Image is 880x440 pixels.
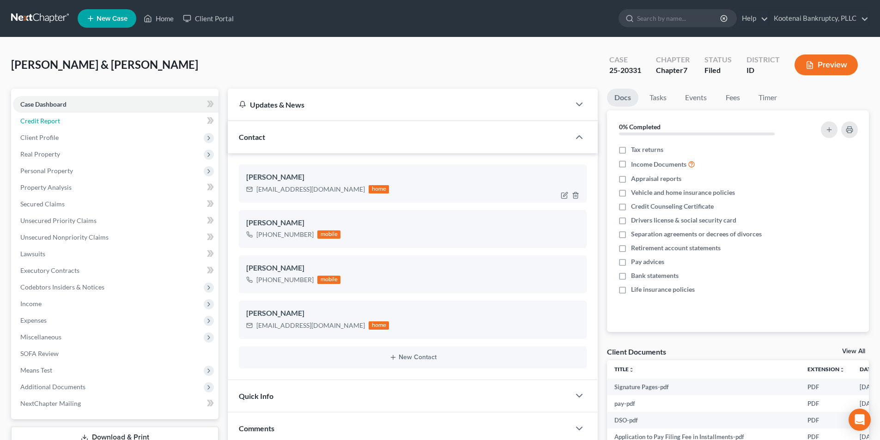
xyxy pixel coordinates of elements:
[317,276,340,284] div: mobile
[20,250,45,258] span: Lawsuits
[20,333,61,341] span: Miscellaneous
[637,10,722,27] input: Search by name...
[246,217,579,229] div: [PERSON_NAME]
[256,321,365,330] div: [EMAIL_ADDRESS][DOMAIN_NAME]
[607,395,800,412] td: pay-pdf
[139,10,178,27] a: Home
[13,212,218,229] a: Unsecured Priority Claims
[20,117,60,125] span: Credit Report
[614,366,634,373] a: Titleunfold_more
[20,233,109,241] span: Unsecured Nonpriority Claims
[704,65,732,76] div: Filed
[607,347,666,356] div: Client Documents
[246,354,579,361] button: New Contact
[769,10,868,27] a: Kootenai Bankruptcy, PLLC
[607,412,800,428] td: DSO-pdf
[20,266,79,274] span: Executory Contracts
[256,185,365,194] div: [EMAIL_ADDRESS][DOMAIN_NAME]
[246,308,579,319] div: [PERSON_NAME]
[97,15,127,22] span: New Case
[20,100,67,108] span: Case Dashboard
[609,54,641,65] div: Case
[795,54,858,75] button: Preview
[246,263,579,274] div: [PERSON_NAME]
[13,196,218,212] a: Secured Claims
[746,54,780,65] div: District
[13,229,218,246] a: Unsecured Nonpriority Claims
[13,262,218,279] a: Executory Contracts
[607,89,638,107] a: Docs
[246,172,579,183] div: [PERSON_NAME]
[607,379,800,395] td: Signature Pages-pdf
[656,54,690,65] div: Chapter
[631,243,721,253] span: Retirement account statements
[239,424,274,433] span: Comments
[20,399,81,407] span: NextChapter Mailing
[609,65,641,76] div: 25-20331
[20,383,85,391] span: Additional Documents
[631,271,679,280] span: Bank statements
[800,379,852,395] td: PDF
[20,200,65,208] span: Secured Claims
[13,395,218,412] a: NextChapter Mailing
[683,66,687,74] span: 7
[737,10,768,27] a: Help
[13,179,218,196] a: Property Analysis
[239,100,559,109] div: Updates & News
[631,174,681,183] span: Appraisal reports
[629,367,634,373] i: unfold_more
[800,395,852,412] td: PDF
[369,321,389,330] div: home
[20,217,97,224] span: Unsecured Priority Claims
[704,54,732,65] div: Status
[839,367,845,373] i: unfold_more
[20,350,59,357] span: SOFA Review
[619,123,661,131] strong: 0% Completed
[631,285,695,294] span: Life insurance policies
[13,96,218,113] a: Case Dashboard
[20,300,42,307] span: Income
[800,412,852,428] td: PDF
[842,348,865,355] a: View All
[746,65,780,76] div: ID
[631,202,714,211] span: Credit Counseling Certificate
[239,133,265,141] span: Contact
[20,183,72,191] span: Property Analysis
[256,275,314,284] div: [PHONE_NUMBER]
[631,160,686,169] span: Income Documents
[178,10,238,27] a: Client Portal
[807,366,845,373] a: Extensionunfold_more
[317,230,340,239] div: mobile
[13,345,218,362] a: SOFA Review
[369,185,389,193] div: home
[11,58,198,71] span: [PERSON_NAME] & [PERSON_NAME]
[20,366,52,374] span: Means Test
[239,392,273,400] span: Quick Info
[256,230,314,239] div: [PHONE_NUMBER]
[20,167,73,175] span: Personal Property
[631,188,735,197] span: Vehicle and home insurance policies
[642,89,674,107] a: Tasks
[631,257,664,266] span: Pay advices
[631,229,762,239] span: Separation agreements or decrees of divorces
[20,316,47,324] span: Expenses
[13,246,218,262] a: Lawsuits
[20,150,60,158] span: Real Property
[631,216,736,225] span: Drivers license & social security card
[849,409,871,431] div: Open Intercom Messenger
[13,113,218,129] a: Credit Report
[20,283,104,291] span: Codebtors Insiders & Notices
[751,89,784,107] a: Timer
[631,145,663,154] span: Tax returns
[656,65,690,76] div: Chapter
[20,133,59,141] span: Client Profile
[718,89,747,107] a: Fees
[678,89,714,107] a: Events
